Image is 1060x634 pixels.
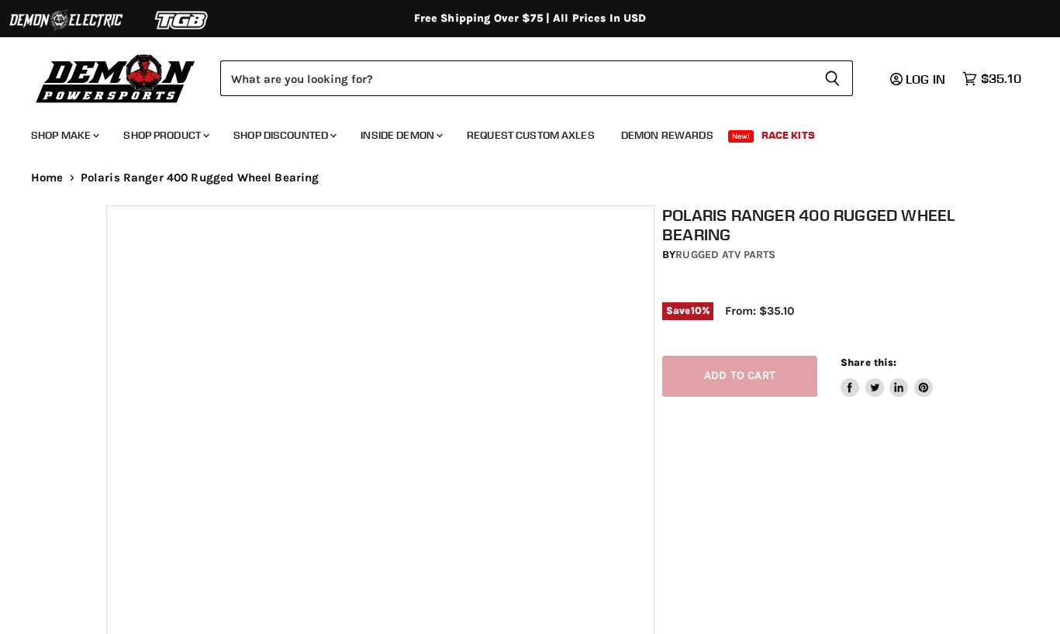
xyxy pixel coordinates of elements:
img: Demon Electric Logo 2 [8,5,124,35]
span: 10 [691,305,702,316]
a: Race Kits [750,119,827,151]
span: Share this: [841,357,896,368]
a: Inside Demon [349,119,452,151]
a: Shop Make [19,119,109,151]
span: Save % [662,302,713,319]
img: TGB Logo 2 [124,5,240,35]
ul: Main menu [19,113,1017,151]
a: $35.10 [955,67,1029,90]
a: Request Custom Axles [455,119,606,151]
span: From: $35.10 [725,304,794,318]
a: Shop Discounted [222,119,346,151]
h1: Polaris Ranger 400 Rugged Wheel Bearing [662,205,962,244]
span: $35.10 [981,71,1021,86]
a: Home [31,171,64,184]
img: Demon Powersports [31,50,201,105]
input: Search [220,60,812,96]
aside: Share this: [841,356,933,397]
a: Rugged ATV Parts [675,248,775,261]
div: by [662,246,962,264]
button: Search [812,60,853,96]
a: Log in [883,72,955,86]
span: New! [728,130,754,143]
a: Shop Product [112,119,219,151]
form: Product [220,60,853,96]
a: Demon Rewards [609,119,725,151]
span: Log in [906,71,945,87]
span: Polaris Ranger 400 Rugged Wheel Bearing [81,171,319,184]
